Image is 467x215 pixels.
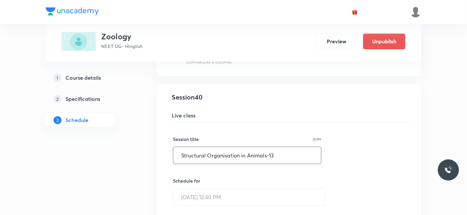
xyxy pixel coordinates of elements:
[352,9,358,15] img: avatar
[316,33,358,49] button: Preview
[54,74,62,82] p: 1
[65,95,100,103] h5: Specifications
[46,7,99,17] a: Company Logo
[172,92,413,102] h4: Session 40
[62,32,96,51] img: E5C99787-7663-486B-BF64-79E22F8D12CA_plus.png
[46,71,136,84] a: 1Course details
[186,59,232,65] p: Biomolecules & Enzymes
[54,116,62,124] p: 3
[350,7,360,17] button: avatar
[65,74,101,82] h5: Course details
[101,32,143,41] h3: Zoology
[173,147,321,164] input: A great title is short, clear and descriptive
[46,92,136,106] a: 2Specifications
[46,7,99,15] img: Company Logo
[101,43,143,50] p: NEET UG • Hinglish
[173,177,321,184] h6: Schedule for
[410,6,421,18] img: Mukesh Gupta
[65,116,88,124] h5: Schedule
[445,166,452,174] img: ttu
[313,138,321,141] p: 37/99
[54,95,62,103] p: 2
[173,136,199,143] h6: Session title
[363,33,405,49] button: Unpublish
[172,111,413,119] h5: Live class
